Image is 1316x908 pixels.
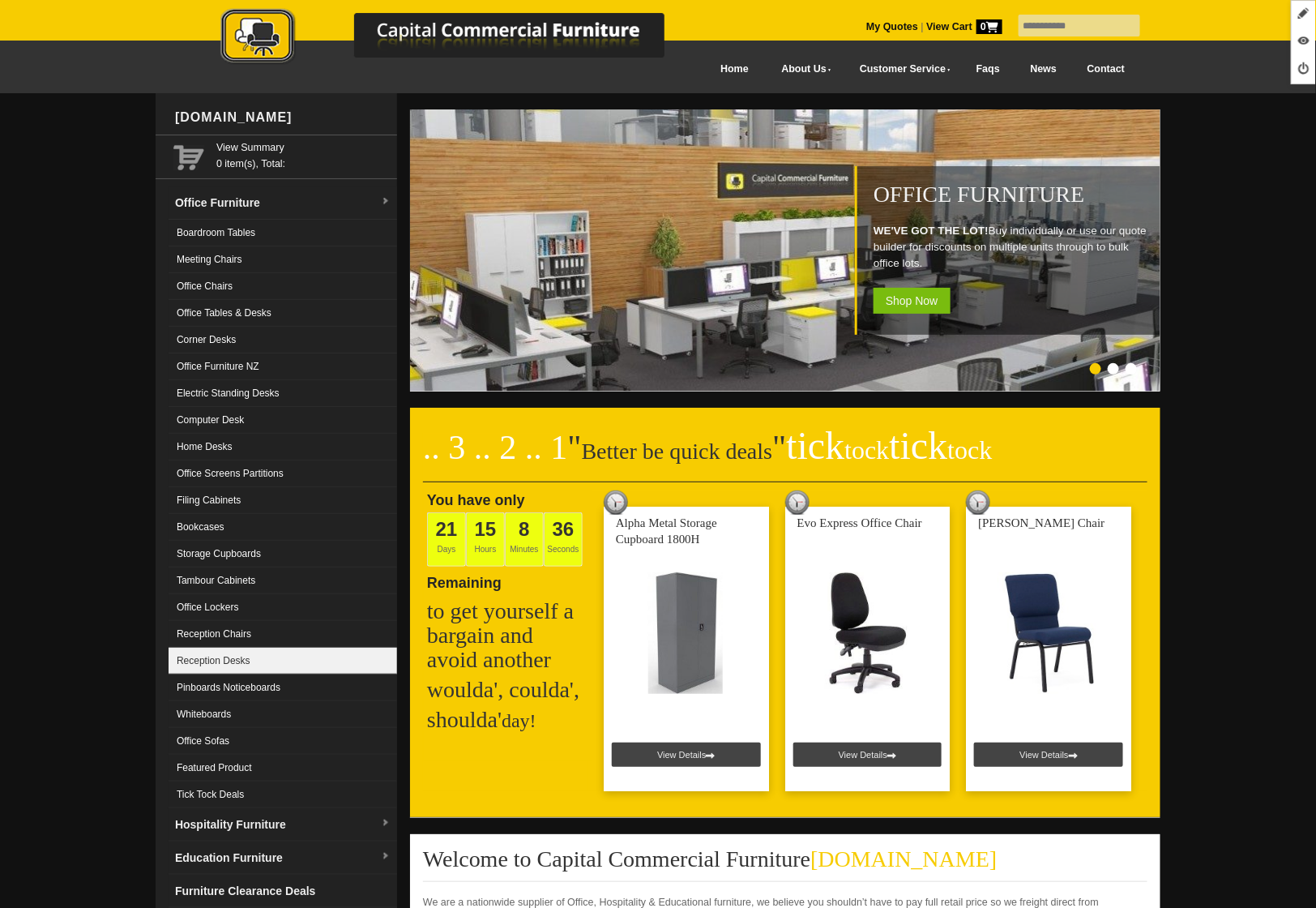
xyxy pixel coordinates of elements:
[423,429,568,466] span: .. 3 .. 2 .. 1
[169,93,397,142] div: [DOMAIN_NAME]
[169,648,397,675] a: Reception Desks
[604,490,628,515] img: tick tock deal clock
[169,353,397,380] a: Office Furniture NZ
[169,327,397,353] a: Corner Desks
[505,512,544,567] span: Minutes
[874,288,951,314] span: Shop Now
[966,490,990,515] img: tick tock deal clock
[169,782,397,808] a: Tick Tock Deals
[1015,51,1072,88] a: News
[1108,363,1119,375] li: Page dot 2
[169,407,397,434] a: Computer Desk
[786,424,992,467] span: tick tick
[1126,363,1137,375] li: Page dot 3
[381,852,391,862] img: dropdown
[844,435,889,465] span: tock
[423,847,1147,882] h2: Welcome to Capital Commercial Furniture
[169,755,397,782] a: Featured Product
[169,380,397,407] a: Electric Standing Desks
[169,300,397,327] a: Office Tables & Desks
[926,21,1002,32] strong: View Cart
[866,21,918,32] a: My Quotes
[976,19,1002,34] span: 0
[427,568,502,591] span: Remaining
[772,429,992,466] span: "
[169,273,397,300] a: Office Chairs
[410,109,1164,392] img: Office Furniture
[169,487,397,514] a: Filing Cabinets
[169,567,397,594] a: Tambour Cabinets
[169,220,397,246] a: Boardroom Tables
[169,246,397,273] a: Meeting Chairs
[427,599,589,672] h2: to get yourself a bargain and avoid another
[1072,51,1140,88] a: Contact
[169,594,397,621] a: Office Lockers
[427,512,466,567] span: Days
[381,819,391,829] img: dropdown
[427,492,525,508] span: You have only
[169,701,397,728] a: Whiteboards
[810,846,997,872] span: [DOMAIN_NAME]
[874,182,1152,207] h1: Office Furniture
[176,8,743,67] img: Capital Commercial Furniture Logo
[216,139,391,156] a: View Summary
[553,518,575,540] span: 36
[216,139,391,169] span: 0 item(s), Total:
[475,518,497,540] span: 15
[874,225,989,237] strong: WE'VE GOT THE LOT!
[924,21,1002,32] a: View Cart0
[381,197,391,207] img: dropdown
[961,51,1015,88] a: Faqs
[169,808,397,842] a: Hospitality Furnituredropdown
[519,518,529,540] span: 8
[410,383,1164,394] a: Office Furniture WE'VE GOT THE LOT!Buy individually or use our quote builder for discounts on mul...
[568,429,582,466] span: "
[423,434,1147,482] h2: Better be quick deals
[169,621,397,648] a: Reception Chairs
[842,51,961,88] a: Customer Service
[169,541,397,567] a: Storage Cupboards
[169,728,397,755] a: Office Sofas
[785,490,810,515] img: tick tock deal clock
[466,512,505,567] span: Hours
[947,435,992,465] span: tock
[169,875,397,908] a: Furniture Clearance Deals
[169,434,397,460] a: Home Desks
[427,678,589,702] h2: woulda', coulda',
[176,8,743,72] a: Capital Commercial Furniture Logo
[502,710,536,731] span: day!
[427,708,589,733] h2: shoulda'
[874,223,1152,272] p: Buy individually or use our quote builder for discounts on multiple units through to bulk office ...
[1090,363,1101,375] li: Page dot 1
[436,518,458,540] span: 21
[169,514,397,541] a: Bookcases
[169,460,397,487] a: Office Screens Partitions
[169,842,397,875] a: Education Furnituredropdown
[169,186,397,220] a: Office Furnituredropdown
[764,51,842,88] a: About Us
[544,512,583,567] span: Seconds
[169,675,397,701] a: Pinboards Noticeboards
